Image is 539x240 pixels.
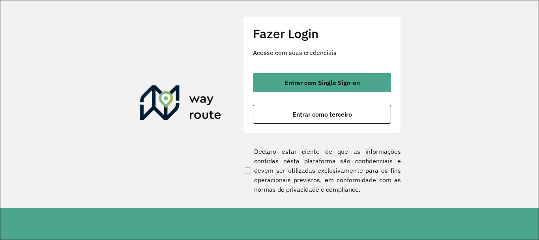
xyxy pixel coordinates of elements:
span: Entrar como terceiro [292,111,352,117]
img: Roteirizador AmbevTech [140,85,221,123]
p: Acesse com suas credenciais [253,48,391,57]
label: Declaro estar ciente de que as informações contidas nesta plataforma são confidenciais e devem se... [243,147,401,194]
button: button [253,73,391,92]
button: button [253,105,391,124]
h2: Fazer Login [253,26,391,41]
span: Entrar com Single Sign-on [284,79,360,86]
